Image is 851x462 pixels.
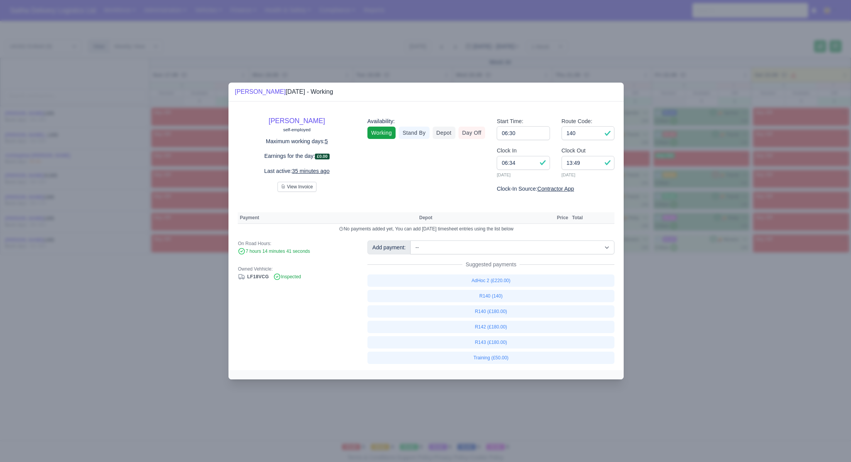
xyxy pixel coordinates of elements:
[497,117,523,126] label: Start Time:
[238,274,269,279] a: LF18VCG
[277,182,316,192] button: View Invoice
[325,138,328,144] u: 5
[238,137,355,146] p: Maximum working days:
[367,305,615,318] a: R140 (£180.00)
[367,336,615,349] a: R143 (£180.00)
[367,290,615,302] a: R140 (140)
[238,240,355,247] div: On Road Hours:
[562,117,592,126] label: Route Code:
[367,240,411,254] div: Add payment:
[367,321,615,333] a: R142 (£180.00)
[235,88,286,95] a: [PERSON_NAME]
[269,117,325,125] a: [PERSON_NAME]
[238,266,355,272] div: Owned Vehhicle:
[399,127,429,139] a: Stand By
[462,261,519,268] span: Suggested payments
[497,184,614,193] div: Clock-In Source:
[367,117,485,126] div: Availability:
[238,248,355,255] div: 7 hours 14 minutes 41 seconds
[238,224,614,234] td: No payments added yet, You can add [DATE] timesheet entries using the list below
[238,212,417,224] th: Payment
[562,171,615,178] small: [DATE]
[367,274,615,287] a: AdHoc 2 (£220.00)
[812,425,851,462] iframe: Chat Widget
[238,152,355,161] p: Earnings for the day:
[458,127,486,139] a: Day Off
[433,127,455,139] a: Depot
[235,87,333,96] div: [DATE] - Working
[238,167,355,176] p: Last active:
[562,146,586,155] label: Clock Out
[367,352,615,364] a: Training (£50.00)
[537,186,574,192] u: Contractor App
[367,127,396,139] a: Working
[315,154,330,159] span: £0.00
[292,168,329,174] u: 35 minutes ago
[417,212,549,224] th: Depot
[497,146,516,155] label: Clock In
[273,274,301,279] span: Inspected
[555,212,570,224] th: Price
[570,212,585,224] th: Total
[283,127,311,132] small: self-employed
[497,171,550,178] small: [DATE]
